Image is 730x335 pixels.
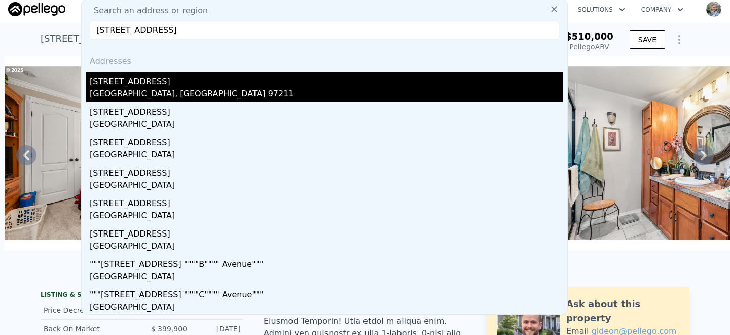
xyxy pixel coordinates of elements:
[90,224,563,240] div: [STREET_ADDRESS]
[151,325,187,333] span: $ 399,900
[86,5,208,17] span: Search an address or region
[90,149,563,163] div: [GEOGRAPHIC_DATA]
[669,29,689,50] button: Show Options
[90,21,559,39] input: Enter an address, city, region, neighborhood or zip code
[90,72,563,88] div: [STREET_ADDRESS]
[570,1,633,19] button: Solutions
[90,210,563,224] div: [GEOGRAPHIC_DATA]
[90,193,563,210] div: [STREET_ADDRESS]
[90,285,563,301] div: """[STREET_ADDRESS] """"C"""" Avenue"""
[44,305,134,315] div: Price Decrease
[90,254,563,271] div: """[STREET_ADDRESS] """"B"""" Avenue"""
[41,291,243,301] div: LISTING & SALE HISTORY
[630,30,665,49] button: SAVE
[706,1,722,17] img: avatar
[566,297,679,325] div: Ask about this property
[8,2,65,16] img: Pellego
[90,179,563,193] div: [GEOGRAPHIC_DATA]
[565,31,613,42] span: $510,000
[90,301,563,315] div: [GEOGRAPHIC_DATA]
[90,102,563,118] div: [STREET_ADDRESS]
[90,240,563,254] div: [GEOGRAPHIC_DATA]
[90,118,563,132] div: [GEOGRAPHIC_DATA]
[195,324,240,334] div: [DATE]
[5,56,264,251] img: Sale: 167084831 Parcel: 74838883
[44,324,134,334] div: Back On Market
[86,47,563,72] div: Addresses
[90,163,563,179] div: [STREET_ADDRESS]
[41,31,340,46] div: [STREET_ADDRESS][PERSON_NAME] , [PERSON_NAME] , OR 97080
[565,42,613,52] div: Pellego ARV
[90,271,563,285] div: [GEOGRAPHIC_DATA]
[633,1,691,19] button: Company
[90,132,563,149] div: [STREET_ADDRESS]
[90,88,563,102] div: [GEOGRAPHIC_DATA], [GEOGRAPHIC_DATA] 97211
